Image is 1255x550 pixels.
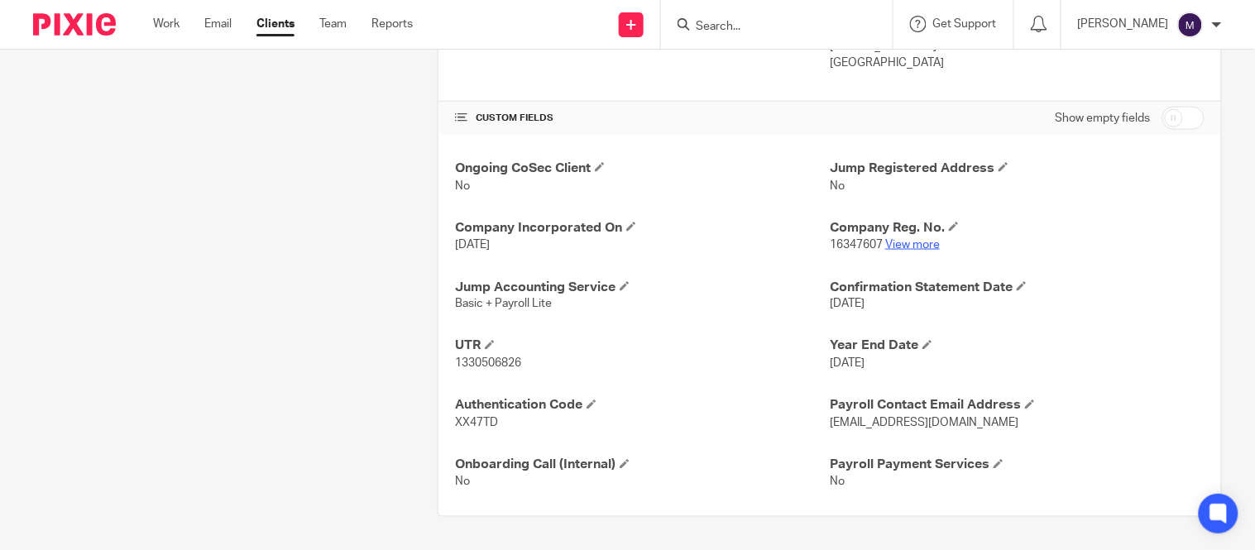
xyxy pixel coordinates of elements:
img: Pixie [33,13,116,36]
span: Get Support [933,18,997,30]
span: 1330506826 [455,358,521,370]
span: 16347607 [830,239,883,251]
img: svg%3E [1177,12,1204,38]
h4: UTR [455,337,830,355]
a: Team [319,16,347,32]
a: Clients [256,16,295,32]
h4: Company Incorporated On [455,219,830,237]
span: [EMAIL_ADDRESS][DOMAIN_NAME] [830,418,1018,429]
h4: Payroll Contact Email Address [830,397,1205,414]
p: [GEOGRAPHIC_DATA] [830,55,1205,71]
h4: CUSTOM FIELDS [455,112,830,125]
h4: Confirmation Statement Date [830,279,1205,296]
label: Show empty fields [1056,110,1151,127]
span: [DATE] [455,239,490,251]
h4: Onboarding Call (Internal) [455,457,830,474]
span: No [830,180,845,192]
span: [DATE] [830,299,865,310]
span: No [455,180,470,192]
a: Reports [371,16,413,32]
a: View more [885,239,940,251]
h4: Ongoing CoSec Client [455,160,830,177]
span: No [830,476,845,488]
a: Work [153,16,180,32]
span: XX47TD [455,418,498,429]
p: [PERSON_NAME] [1078,16,1169,32]
a: Email [204,16,232,32]
span: [DATE] [830,358,865,370]
input: Search [694,20,843,35]
span: No [455,476,470,488]
h4: Authentication Code [455,397,830,414]
span: Basic + Payroll Lite [455,299,552,310]
h4: Year End Date [830,337,1205,355]
h4: Jump Registered Address [830,160,1205,177]
h4: Company Reg. No. [830,219,1205,237]
h4: Jump Accounting Service [455,279,830,296]
h4: Payroll Payment Services [830,457,1205,474]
